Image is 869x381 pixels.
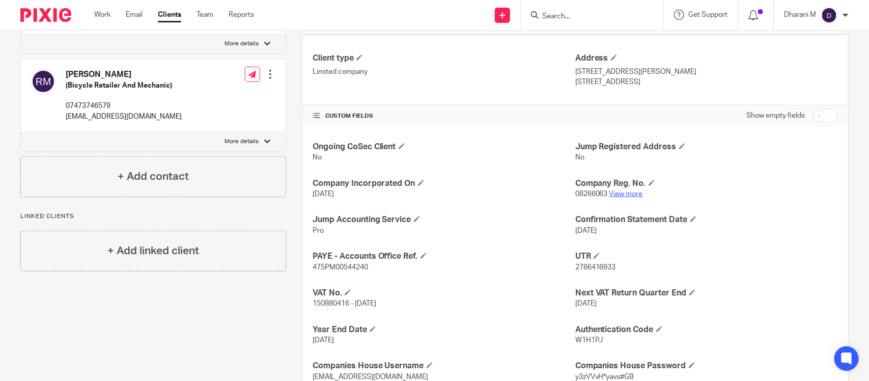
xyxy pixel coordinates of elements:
[575,264,616,271] span: 2786416933
[229,10,254,20] a: Reports
[575,227,597,234] span: [DATE]
[313,67,575,77] p: Limited company
[197,10,213,20] a: Team
[313,112,575,120] h4: CUSTOM FIELDS
[313,142,575,152] h4: Ongoing CoSec Client
[575,77,838,87] p: [STREET_ADDRESS]
[313,190,334,198] span: [DATE]
[20,212,286,221] p: Linked clients
[225,138,259,146] p: More details
[313,324,575,335] h4: Year End Date
[313,300,376,307] span: 150880416 - [DATE]
[94,10,110,20] a: Work
[784,10,816,20] p: Dharani M
[575,288,838,298] h4: Next VAT Return Quarter End
[575,154,584,161] span: No
[225,40,259,48] p: More details
[20,8,71,22] img: Pixie
[575,251,838,262] h4: UTR
[575,337,603,344] span: W1H1PJ
[821,7,837,23] img: svg%3E
[313,53,575,64] h4: Client type
[313,251,575,262] h4: PAYE - Accounts Office Ref.
[746,111,805,121] label: Show empty fields
[107,243,199,259] h4: + Add linked client
[575,53,838,64] h4: Address
[66,112,182,122] p: [EMAIL_ADDRESS][DOMAIN_NAME]
[313,373,429,380] span: [EMAIL_ADDRESS][DOMAIN_NAME]
[313,178,575,189] h4: Company Incorporated On
[66,69,182,80] h4: [PERSON_NAME]
[313,154,322,161] span: No
[31,69,55,94] img: svg%3E
[575,67,838,77] p: [STREET_ADDRESS][PERSON_NAME]
[66,101,182,111] p: 07473746579
[575,361,838,371] h4: Companies House Password
[66,80,182,91] h5: (Bicycle Retailer And Mechanic)
[313,288,575,298] h4: VAT No.
[126,10,143,20] a: Email
[313,214,575,225] h4: Jump Accounting Service
[575,142,838,152] h4: Jump Registered Address
[313,361,575,371] h4: Companies House Username
[541,12,633,21] input: Search
[575,190,608,198] span: 08266063
[575,300,597,307] span: [DATE]
[313,227,324,234] span: Pro
[313,337,334,344] span: [DATE]
[313,264,368,271] span: 475PM00544240
[609,190,643,198] a: View more
[575,178,838,189] h4: Company Reg. No.
[118,169,189,184] h4: + Add contact
[575,214,838,225] h4: Confirmation Statement Date
[158,10,181,20] a: Clients
[575,324,838,335] h4: Authentication Code
[575,373,634,380] span: y3zVVvH*yavs#GB
[688,11,727,18] span: Get Support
